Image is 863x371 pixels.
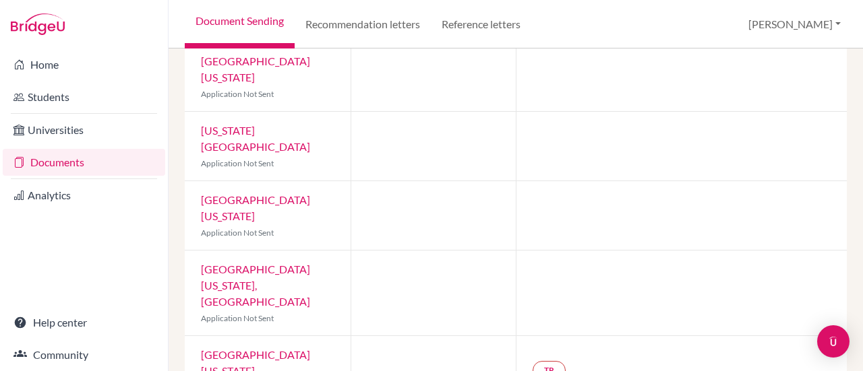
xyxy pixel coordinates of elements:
[201,89,274,99] span: Application Not Sent
[3,51,165,78] a: Home
[3,182,165,209] a: Analytics
[3,149,165,176] a: Documents
[201,193,310,222] a: [GEOGRAPHIC_DATA][US_STATE]
[201,228,274,238] span: Application Not Sent
[201,158,274,168] span: Application Not Sent
[3,309,165,336] a: Help center
[201,313,274,323] span: Application Not Sent
[11,13,65,35] img: Bridge-U
[3,83,165,110] a: Students
[3,116,165,143] a: Universities
[201,263,310,308] a: [GEOGRAPHIC_DATA][US_STATE], [GEOGRAPHIC_DATA]
[201,124,310,153] a: [US_STATE][GEOGRAPHIC_DATA]
[201,55,310,83] a: [GEOGRAPHIC_DATA][US_STATE]
[817,325,850,358] div: Open Intercom Messenger
[742,11,847,37] button: [PERSON_NAME]
[3,341,165,368] a: Community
